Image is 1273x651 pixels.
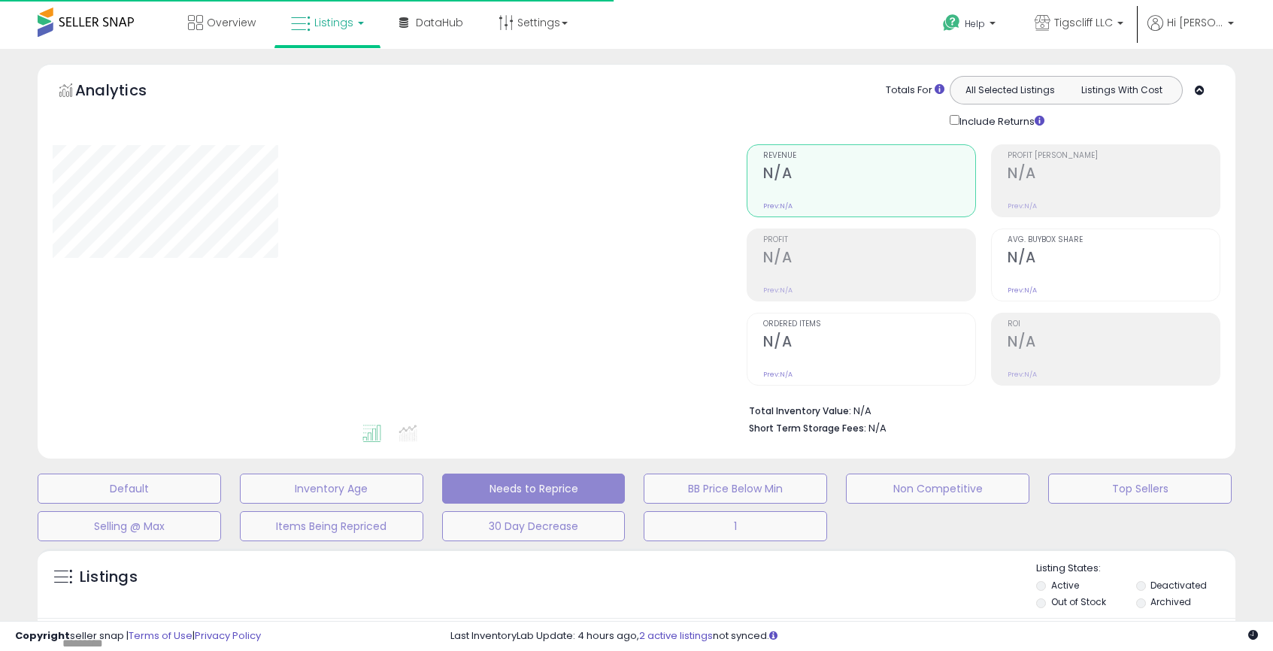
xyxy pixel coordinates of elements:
[942,14,961,32] i: Get Help
[644,511,827,541] button: 1
[1048,474,1232,504] button: Top Sellers
[1008,249,1220,269] h2: N/A
[442,474,626,504] button: Needs to Reprice
[954,80,1066,100] button: All Selected Listings
[763,333,975,353] h2: N/A
[240,511,423,541] button: Items Being Repriced
[763,286,793,295] small: Prev: N/A
[207,15,256,30] span: Overview
[763,152,975,160] span: Revenue
[1008,320,1220,329] span: ROI
[1008,201,1037,210] small: Prev: N/A
[763,201,793,210] small: Prev: N/A
[886,83,944,98] div: Totals For
[314,15,353,30] span: Listings
[1065,80,1178,100] button: Listings With Cost
[75,80,176,104] h5: Analytics
[1054,15,1113,30] span: Tigscliff LLC
[1008,333,1220,353] h2: N/A
[1008,286,1037,295] small: Prev: N/A
[1008,370,1037,379] small: Prev: N/A
[763,370,793,379] small: Prev: N/A
[763,165,975,185] h2: N/A
[931,2,1011,49] a: Help
[15,629,261,643] div: seller snap | |
[1008,152,1220,160] span: Profit [PERSON_NAME]
[763,249,975,269] h2: N/A
[938,112,1062,129] div: Include Returns
[240,474,423,504] button: Inventory Age
[846,474,1029,504] button: Non Competitive
[442,511,626,541] button: 30 Day Decrease
[416,15,463,30] span: DataHub
[763,320,975,329] span: Ordered Items
[763,236,975,244] span: Profit
[38,511,221,541] button: Selling @ Max
[868,421,887,435] span: N/A
[749,404,851,417] b: Total Inventory Value:
[749,422,866,435] b: Short Term Storage Fees:
[1008,236,1220,244] span: Avg. Buybox Share
[1147,15,1234,49] a: Hi [PERSON_NAME]
[38,474,221,504] button: Default
[644,474,827,504] button: BB Price Below Min
[1167,15,1223,30] span: Hi [PERSON_NAME]
[965,17,985,30] span: Help
[1008,165,1220,185] h2: N/A
[749,401,1209,419] li: N/A
[15,628,70,643] strong: Copyright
